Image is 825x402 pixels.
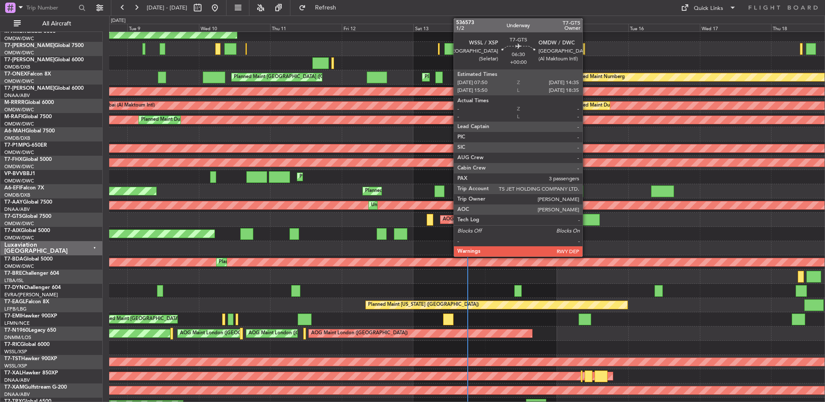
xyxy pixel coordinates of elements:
[295,1,346,15] button: Refresh
[4,391,30,398] a: DNAA/ABV
[4,328,28,333] span: T7-N1960
[4,271,59,276] a: T7-BREChallenger 604
[4,121,34,127] a: OMDW/DWC
[9,17,94,31] button: All Aircraft
[299,170,396,183] div: Planned Maint Nice ([GEOGRAPHIC_DATA])
[111,17,126,25] div: [DATE]
[4,356,21,361] span: T7-TST
[4,114,22,119] span: M-RAFI
[4,129,25,134] span: A6-MAH
[4,356,57,361] a: T7-TSTHawker 900XP
[4,328,56,333] a: T7-N1960Legacy 650
[311,327,408,340] div: AOG Maint London ([GEOGRAPHIC_DATA])
[4,43,54,48] span: T7-[PERSON_NAME]
[4,57,54,63] span: T7-[PERSON_NAME]
[4,292,58,298] a: EVRA/[PERSON_NAME]
[4,257,53,262] a: T7-BDAGlobal 5000
[249,327,345,340] div: AOG Maint London ([GEOGRAPHIC_DATA])
[4,157,22,162] span: T7-FHX
[4,149,34,156] a: OMDW/DWC
[127,24,199,31] div: Tue 9
[4,371,22,376] span: T7-XAL
[4,299,49,305] a: T7-EAGLFalcon 8X
[147,4,187,12] span: [DATE] - [DATE]
[234,71,370,84] div: Planned Maint [GEOGRAPHIC_DATA] ([GEOGRAPHIC_DATA])
[4,314,21,319] span: T7-EMI
[4,78,34,85] a: OMDW/DWC
[4,200,23,205] span: T7-AAY
[4,129,55,134] a: A6-MAHGlobal 7500
[694,4,723,13] div: Quick Links
[557,24,628,31] div: Mon 15
[4,72,27,77] span: T7-ONEX
[4,43,84,48] a: T7-[PERSON_NAME]Global 7500
[4,285,24,290] span: T7-DYN
[26,1,76,14] input: Trip Number
[677,1,740,15] button: Quick Links
[443,213,538,226] div: AOG Maint [GEOGRAPHIC_DATA] (Seletar)
[4,235,34,241] a: OMDW/DWC
[4,57,84,63] a: T7-[PERSON_NAME]Global 6000
[4,185,20,191] span: A6-EFI
[4,342,50,347] a: T7-RICGlobal 6000
[365,185,450,198] div: Planned Maint Dubai (Al Maktoum Intl)
[180,327,277,340] div: AOG Maint London ([GEOGRAPHIC_DATA])
[270,24,342,31] div: Thu 11
[4,72,51,77] a: T7-ONEXFalcon 8X
[4,277,24,284] a: LTBA/ISL
[425,71,510,84] div: Planned Maint Dubai (Al Maktoum Intl)
[22,21,91,27] span: All Aircraft
[70,99,155,112] div: Planned Maint Dubai (Al Maktoum Intl)
[4,263,34,270] a: OMDW/DWC
[4,192,30,198] a: OMDB/DXB
[371,199,499,212] div: Unplanned Maint [GEOGRAPHIC_DATA] (Al Maktoum Intl)
[4,163,34,170] a: OMDW/DWC
[4,257,23,262] span: T7-BDA
[4,143,47,148] a: T7-P1MPG-650ER
[628,24,700,31] div: Tue 16
[4,100,25,105] span: M-RRRR
[4,200,52,205] a: T7-AAYGlobal 7500
[4,228,50,233] a: T7-AIXGlobal 5000
[4,114,52,119] a: M-RAFIGlobal 7500
[4,220,34,227] a: OMDW/DWC
[4,206,30,213] a: DNAA/ABV
[4,157,52,162] a: T7-FHXGlobal 5000
[199,24,271,31] div: Wed 10
[4,306,27,312] a: LFPB/LBG
[4,214,51,219] a: T7-GTSGlobal 7500
[413,24,485,31] div: Sat 13
[571,99,656,112] div: Planned Maint Dubai (Al Maktoum Intl)
[4,86,84,91] a: T7-[PERSON_NAME]Global 6000
[4,299,25,305] span: T7-EAGL
[4,171,35,176] a: VP-BVVBBJ1
[4,371,58,376] a: T7-XALHawker 850XP
[4,86,54,91] span: T7-[PERSON_NAME]
[4,143,26,148] span: T7-P1MP
[4,320,30,327] a: LFMN/NCE
[4,171,23,176] span: VP-BVV
[4,214,22,219] span: T7-GTS
[571,71,625,84] div: Planned Maint Nurnberg
[4,314,57,319] a: T7-EMIHawker 900XP
[4,64,30,70] a: OMDB/DXB
[4,363,27,369] a: WSSL/XSP
[98,313,180,326] div: Planned Maint [GEOGRAPHIC_DATA]
[4,100,54,105] a: M-RRRRGlobal 6000
[4,349,27,355] a: WSSL/XSP
[4,271,22,276] span: T7-BRE
[4,185,44,191] a: A6-EFIFalcon 7X
[485,24,557,31] div: Sun 14
[4,135,30,141] a: OMDB/DXB
[219,256,304,269] div: Planned Maint Dubai (Al Maktoum Intl)
[4,285,61,290] a: T7-DYNChallenger 604
[4,342,20,347] span: T7-RIC
[342,24,413,31] div: Fri 12
[4,35,34,42] a: OMDW/DWC
[4,107,34,113] a: OMDW/DWC
[4,385,24,390] span: T7-XAM
[368,298,479,311] div: Planned Maint [US_STATE] ([GEOGRAPHIC_DATA])
[4,92,30,99] a: DNAA/ABV
[308,5,344,11] span: Refresh
[4,334,31,341] a: DNMM/LOS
